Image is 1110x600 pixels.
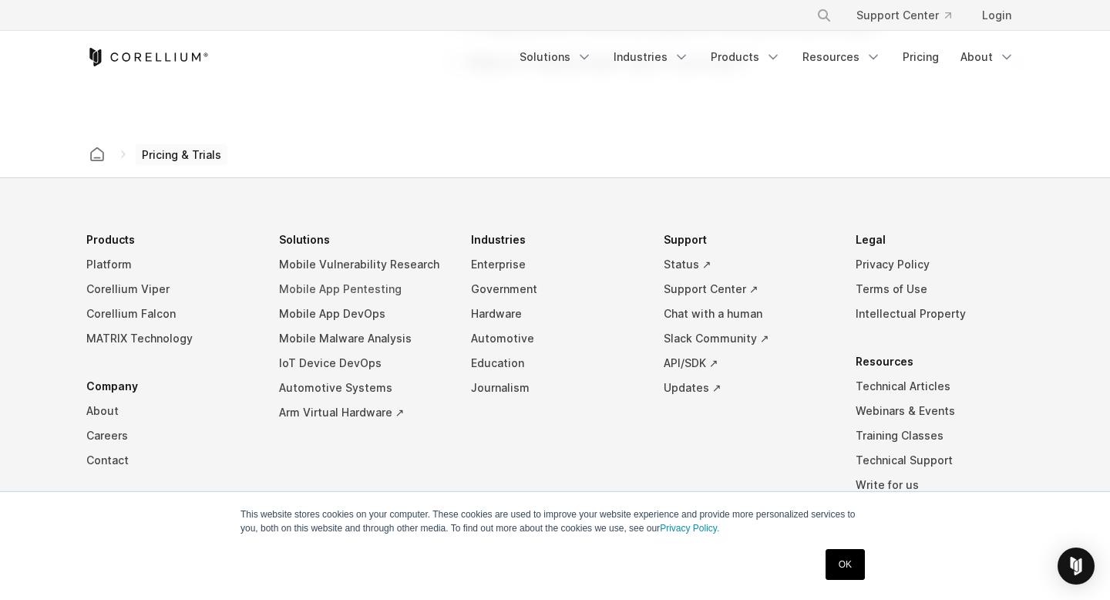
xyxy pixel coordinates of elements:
a: Industries [604,43,698,71]
a: Support Center [844,2,964,29]
a: Technical Articles [856,374,1024,399]
a: Updates ↗ [664,376,832,400]
a: MATRIX Technology [86,326,254,351]
a: Journalism [471,376,639,400]
a: Careers [86,423,254,448]
a: Technical Support [856,448,1024,473]
a: Products [701,43,790,71]
a: Login [970,2,1024,29]
div: Open Intercom Messenger [1058,548,1095,585]
a: Automotive Systems [279,376,447,400]
a: Mobile App Pentesting [279,277,447,302]
a: Corellium Viper [86,277,254,302]
a: Platform [86,252,254,277]
a: Corellium home [83,143,111,165]
button: Search [810,2,838,29]
a: Privacy Policy. [660,523,719,534]
a: Corellium Home [86,48,209,66]
a: Status ↗ [664,252,832,277]
a: Education [471,351,639,376]
a: Intellectual Property [856,302,1024,326]
a: Chat with a human [664,302,832,326]
a: Contact [86,448,254,473]
a: Webinars & Events [856,399,1024,423]
div: Navigation Menu [510,43,1024,71]
a: About [86,399,254,423]
a: Mobile Malware Analysis [279,326,447,351]
a: API/SDK ↗ [664,351,832,376]
span: Pricing & Trials [136,144,227,166]
div: Navigation Menu [798,2,1024,29]
a: Resources [793,43,890,71]
a: IoT Device DevOps [279,351,447,376]
p: This website stores cookies on your computer. These cookies are used to improve your website expe... [240,507,869,535]
a: Government [471,277,639,302]
a: Mobile App DevOps [279,302,447,326]
a: Pricing [893,43,948,71]
a: Hardware [471,302,639,326]
a: Slack Community ↗ [664,326,832,351]
a: Training Classes [856,423,1024,448]
a: Corellium Falcon [86,302,254,326]
div: Navigation Menu [86,228,1024,561]
a: Enterprise [471,252,639,277]
a: OK [826,549,865,580]
a: Terms of Use [856,277,1024,302]
a: Mobile Vulnerability Research [279,252,447,277]
a: Support Center ↗ [664,277,832,302]
a: Automotive [471,326,639,351]
a: Write for us [856,473,1024,497]
a: Privacy Policy [856,252,1024,277]
a: About [951,43,1024,71]
a: Arm Virtual Hardware ↗ [279,400,447,425]
a: Solutions [510,43,601,71]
